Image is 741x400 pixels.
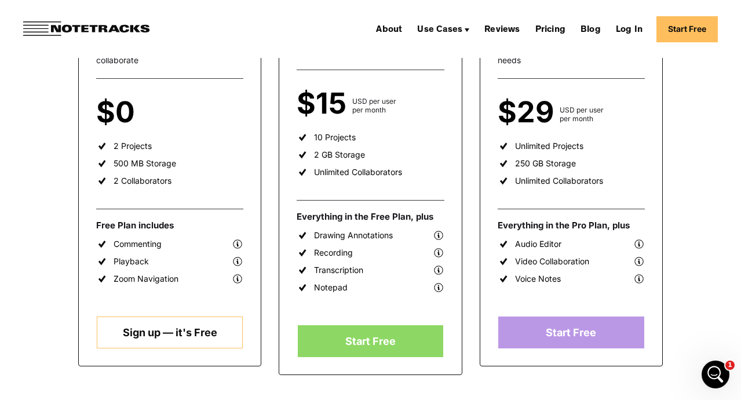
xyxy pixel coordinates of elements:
[114,274,178,284] div: Zoom Navigation
[515,176,603,186] div: Unlimited Collaborators
[314,167,402,177] div: Unlimited Collaborators
[515,141,583,151] div: Unlimited Projects
[114,141,152,151] div: 2 Projects
[417,26,462,35] div: Use Cases
[515,274,561,284] div: Voice Notes
[314,282,348,293] div: Notepad
[531,20,570,38] a: Pricing
[371,20,407,38] a: About
[297,93,352,114] div: $15
[114,158,176,169] div: 500 MB Storage
[314,265,363,275] div: Transcription
[702,361,729,388] iframe: Intercom live chat
[314,248,353,258] div: Recording
[297,211,444,223] div: Everything in the Free Plan, plus
[97,317,242,348] a: Sign up — it's Free
[96,102,141,123] div: $0
[498,102,560,123] div: $29
[498,317,644,348] a: Start Free
[725,361,735,370] span: 1
[515,158,576,169] div: 250 GB Storage
[480,20,524,38] a: Reviews
[298,325,443,357] a: Start Free
[656,16,718,42] a: Start Free
[114,176,171,186] div: 2 Collaborators
[114,239,162,249] div: Commenting
[560,106,604,123] div: USD per user per month
[498,220,645,231] div: Everything in the Pro Plan, plus
[515,239,561,249] div: Audio Editor
[515,256,589,267] div: Video Collaboration
[114,256,149,267] div: Playback
[314,150,365,160] div: 2 GB Storage
[352,97,396,114] div: USD per user per month
[314,132,356,143] div: 10 Projects
[413,20,474,38] div: Use Cases
[611,20,647,38] a: Log In
[141,106,174,123] div: per user per month
[576,20,605,38] a: Blog
[314,230,393,241] div: Drawing Annotations
[96,220,243,231] div: Free Plan includes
